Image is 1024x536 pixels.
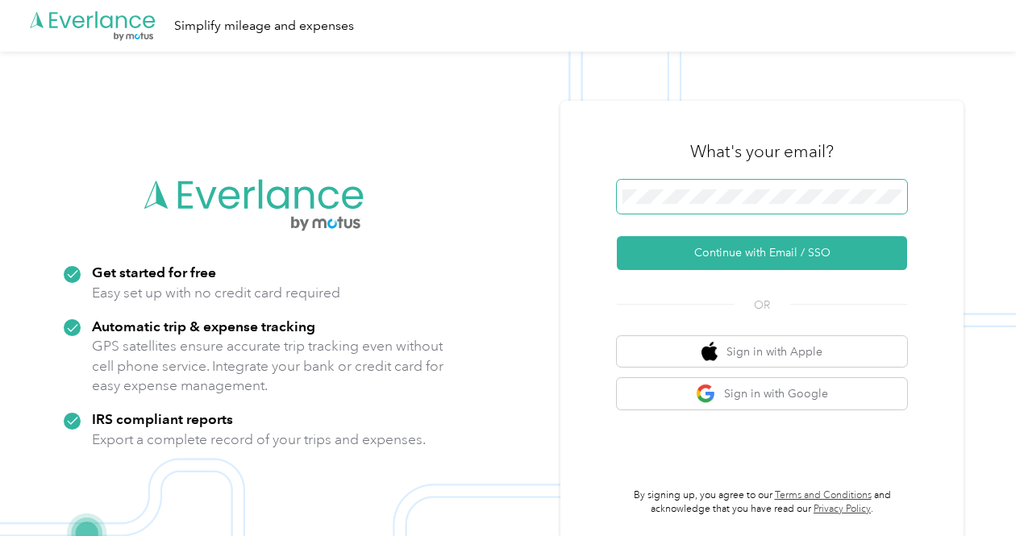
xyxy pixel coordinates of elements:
[617,336,907,368] button: apple logoSign in with Apple
[696,384,716,404] img: google logo
[174,16,354,36] div: Simplify mileage and expenses
[92,430,426,450] p: Export a complete record of your trips and expenses.
[92,336,444,396] p: GPS satellites ensure accurate trip tracking even without cell phone service. Integrate your bank...
[92,318,315,334] strong: Automatic trip & expense tracking
[617,378,907,409] button: google logoSign in with Google
[775,489,872,501] a: Terms and Conditions
[814,503,871,515] a: Privacy Policy
[617,236,907,270] button: Continue with Email / SSO
[617,488,907,517] p: By signing up, you agree to our and acknowledge that you have read our .
[92,264,216,280] strong: Get started for free
[690,140,834,163] h3: What's your email?
[701,342,718,362] img: apple logo
[92,410,233,427] strong: IRS compliant reports
[92,283,340,303] p: Easy set up with no credit card required
[734,297,790,314] span: OR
